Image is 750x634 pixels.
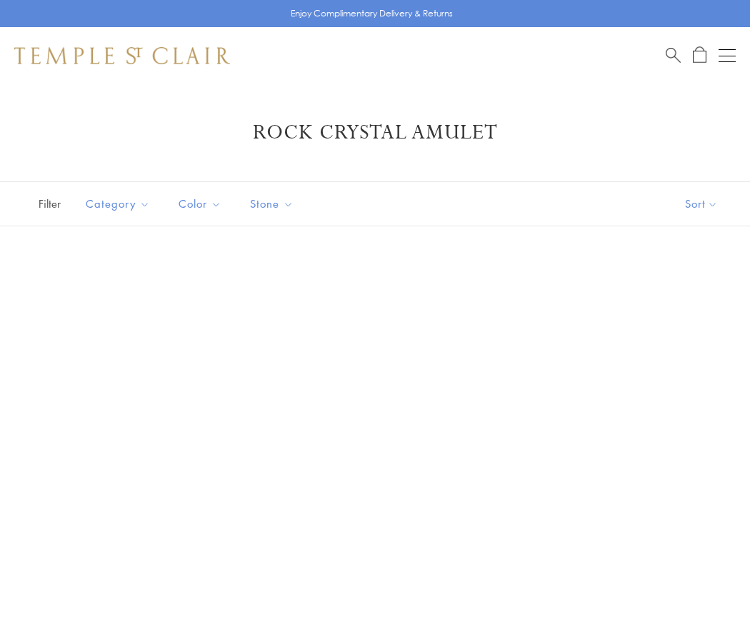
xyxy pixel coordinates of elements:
[79,195,161,213] span: Category
[36,120,714,146] h1: Rock Crystal Amulet
[291,6,453,21] p: Enjoy Complimentary Delivery & Returns
[243,195,304,213] span: Stone
[693,46,706,64] a: Open Shopping Bag
[239,188,304,220] button: Stone
[653,182,750,226] button: Show sort by
[14,47,230,64] img: Temple St. Clair
[75,188,161,220] button: Category
[171,195,232,213] span: Color
[666,46,681,64] a: Search
[719,47,736,64] button: Open navigation
[168,188,232,220] button: Color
